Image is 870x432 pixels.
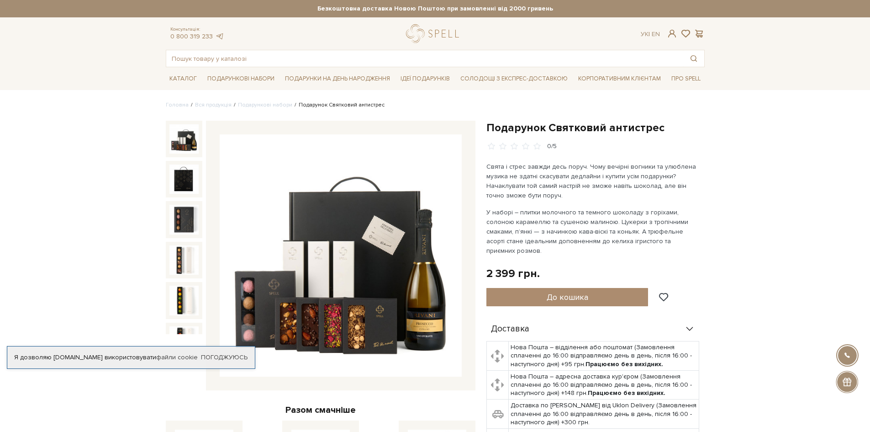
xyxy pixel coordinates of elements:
[281,72,394,86] a: Подарунки на День народження
[588,389,665,397] b: Працюємо без вихідних.
[509,370,699,400] td: Нова Пошта – адресна доставка кур'єром (Замовлення сплаченні до 16:00 відправляємо день в день, п...
[166,5,705,13] strong: Безкоштовна доставка Новою Поштою при замовленні від 2000 гривень
[238,101,292,108] a: Подарункові набори
[201,353,248,362] a: Погоджуюсь
[169,245,199,275] img: Подарунок Святковий антистрес
[166,101,189,108] a: Головна
[486,288,649,306] button: До кошика
[406,24,463,43] a: logo
[169,165,199,194] img: Подарунок Святковий антистрес
[683,50,704,67] button: Пошук товару у каталозі
[486,162,701,200] p: Свята і стрес завжди десь поруч. Чому вечірні вогники та улюблена музика не здатні скасувати дедл...
[215,32,224,40] a: telegram
[170,32,213,40] a: 0 800 319 233
[575,72,664,86] a: Корпоративним клієнтам
[547,142,557,151] div: 0/5
[166,50,683,67] input: Пошук товару у каталозі
[7,353,255,362] div: Я дозволяю [DOMAIN_NAME] використовувати
[641,30,660,38] div: Ук
[169,286,199,315] img: Подарунок Святковий антистрес
[509,341,699,371] td: Нова Пошта – відділення або поштомат (Замовлення сплаченні до 16:00 відправляємо день в день, піс...
[169,124,199,154] img: Подарунок Святковий антистрес
[292,101,385,109] li: Подарунок Святковий антистрес
[585,360,663,368] b: Працюємо без вихідних.
[652,30,660,38] a: En
[166,72,200,86] a: Каталог
[169,326,199,356] img: Подарунок Святковий антистрес
[668,72,704,86] a: Про Spell
[486,208,701,256] p: У наборі – плитки молочного та темного шоколаду з горіхами, солоною карамеллю та сушеною малиною....
[170,27,224,32] span: Консультація:
[457,71,571,86] a: Солодощі з експрес-доставкою
[195,101,232,108] a: Вся продукція
[509,400,699,429] td: Доставка по [PERSON_NAME] від Uklon Delivery (Замовлення сплаченні до 16:00 відправляємо день в д...
[166,404,475,416] div: Разом смачніше
[547,292,588,302] span: До кошика
[486,267,540,281] div: 2 399 грн.
[397,72,453,86] a: Ідеї подарунків
[486,121,705,135] h1: Подарунок Святковий антистрес
[649,30,650,38] span: |
[204,72,278,86] a: Подарункові набори
[491,325,529,333] span: Доставка
[156,353,198,361] a: файли cookie
[169,205,199,234] img: Подарунок Святковий антистрес
[220,134,462,377] img: Подарунок Святковий антистрес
